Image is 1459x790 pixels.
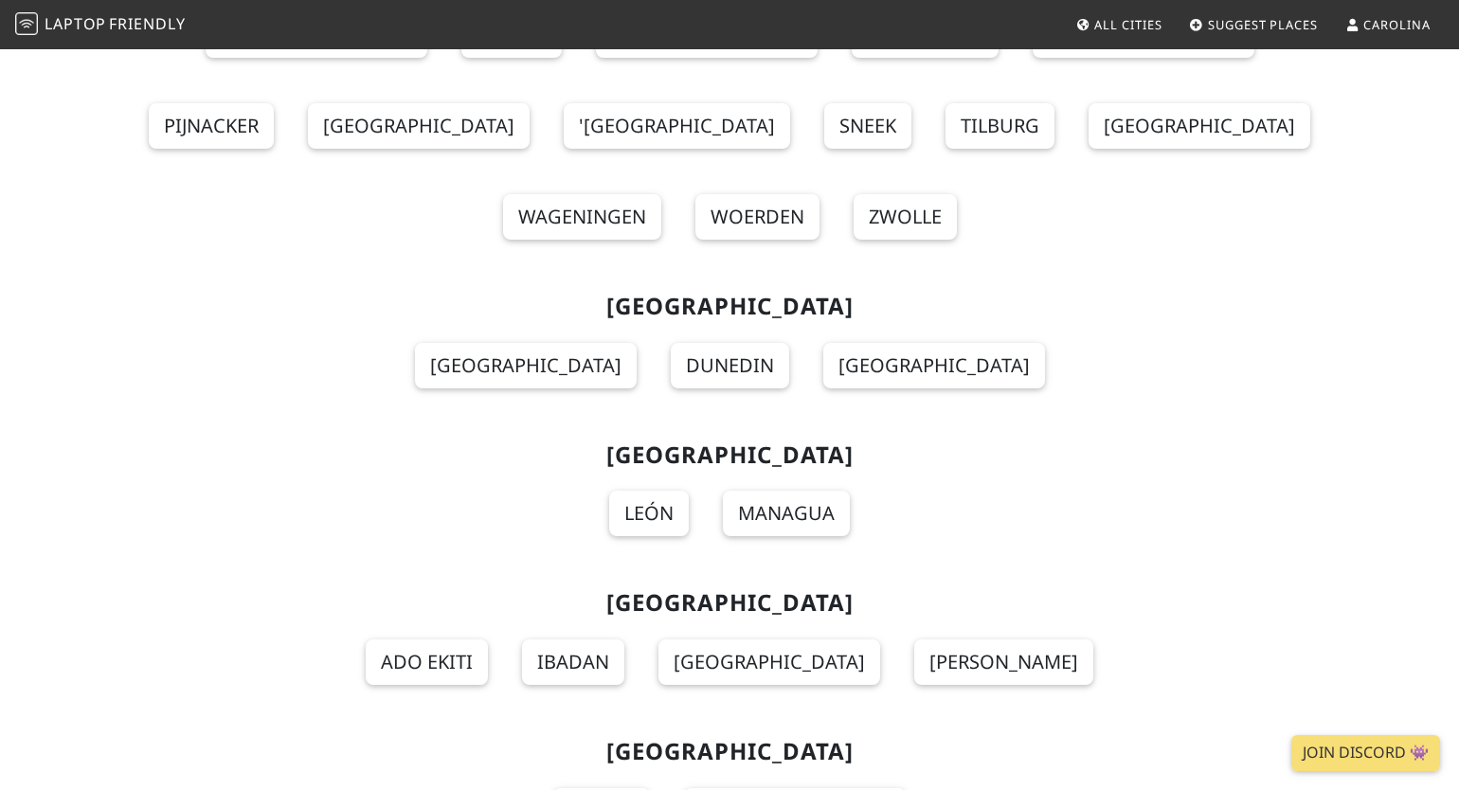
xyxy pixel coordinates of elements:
a: Tilburg [946,103,1054,149]
a: [PERSON_NAME] [914,639,1093,685]
span: Carolina [1363,16,1430,33]
a: Carolina [1338,8,1438,42]
a: Ado Ekiti [366,639,488,685]
a: [GEOGRAPHIC_DATA] [415,343,637,388]
a: Pijnacker [149,103,274,149]
span: Friendly [109,13,185,34]
a: Dunedin [671,343,789,388]
h2: [GEOGRAPHIC_DATA] [116,738,1343,765]
a: León [609,491,689,536]
a: LaptopFriendly LaptopFriendly [15,9,186,42]
a: Sneek [824,103,911,149]
a: Wageningen [503,194,661,240]
a: [GEOGRAPHIC_DATA] [308,103,530,149]
a: All Cities [1069,8,1170,42]
a: Woerden [695,194,820,240]
h2: [GEOGRAPHIC_DATA] [116,589,1343,617]
a: [GEOGRAPHIC_DATA] [1089,103,1310,149]
span: Laptop [45,13,106,34]
a: [GEOGRAPHIC_DATA] [658,639,880,685]
a: [GEOGRAPHIC_DATA] [823,343,1045,388]
a: Managua [723,491,850,536]
span: Suggest Places [1208,16,1318,33]
h2: [GEOGRAPHIC_DATA] [116,293,1343,320]
img: LaptopFriendly [15,12,38,35]
a: '[GEOGRAPHIC_DATA] [564,103,790,149]
span: All Cities [1094,16,1162,33]
a: Zwolle [854,194,957,240]
a: Join Discord 👾 [1291,735,1440,771]
h2: [GEOGRAPHIC_DATA] [116,441,1343,469]
a: Suggest Places [1181,8,1325,42]
a: Ibadan [522,639,624,685]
